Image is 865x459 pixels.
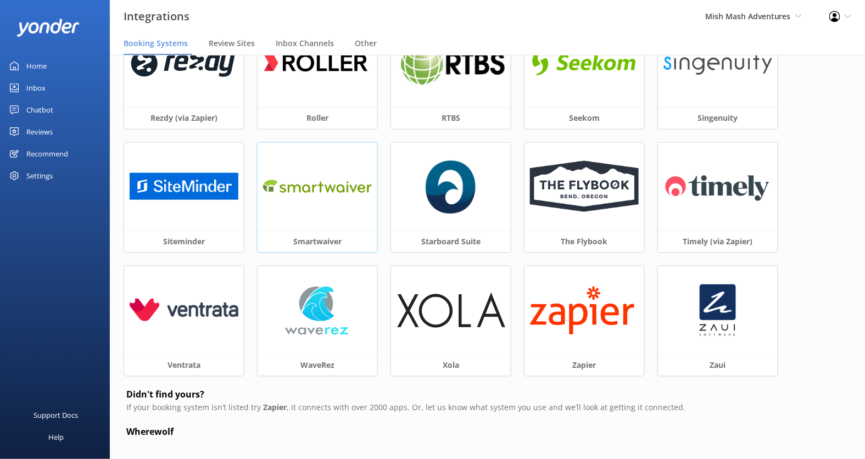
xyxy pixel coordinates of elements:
h3: Integrations [124,8,189,25]
img: xola_logo.png [397,293,505,328]
h3: Smartwaiver [258,231,377,253]
span: Other [355,38,377,49]
h3: Starboard Suite [391,231,511,253]
h3: Zaui [658,354,778,376]
h3: The Flybook [524,231,644,253]
div: Home [26,55,47,77]
p: If your booking system isn’t listed try , it connects with over 2000 apps. Or, let us know what s... [126,401,849,413]
img: 1624324537..png [397,40,505,86]
h4: Didn't find yours? [126,388,849,402]
div: Inbox [26,77,46,99]
div: Help [48,426,64,448]
h3: Siteminder [124,231,244,253]
span: Booking Systems [124,38,188,49]
img: singenuity_logo.png [663,51,772,76]
h3: Seekom [524,107,644,129]
b: Zapier [263,402,287,412]
img: ventrata_logo.png [130,299,238,321]
div: Settings [26,165,53,187]
h4: Wherewolf [126,425,849,439]
div: Chatbot [26,99,53,121]
h3: Singenuity [658,107,778,129]
span: Inbox Channels [276,38,334,49]
img: 1710292409..png [130,173,238,200]
img: 1650579744..png [263,174,372,199]
h3: Xola [391,354,511,376]
img: waverez_logo.png [276,283,359,338]
img: 1756262149..png [426,159,476,214]
h3: Roller [258,107,377,129]
h3: WaveRez [258,354,377,376]
span: Mish Mash Adventures [705,11,791,21]
div: Support Docs [34,404,79,426]
img: 1619648013..png [530,284,639,336]
span: Review Sites [209,38,255,49]
h3: Ventrata [124,354,244,376]
img: flybook_logo.png [530,161,639,212]
img: yonder-white-logo.png [16,19,80,37]
img: 1616638368..png [530,42,639,84]
img: 1616660206..png [263,40,372,86]
div: Reviews [26,121,53,143]
img: 1619647509..png [130,40,238,86]
img: 1619648023..png [663,165,772,208]
h3: RTBS [391,107,511,129]
h3: Rezdy (via Zapier) [124,107,244,129]
img: 1633406817..png [698,283,737,338]
div: Recommend [26,143,68,165]
h3: Zapier [524,354,644,376]
h3: Timely (via Zapier) [658,231,778,253]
